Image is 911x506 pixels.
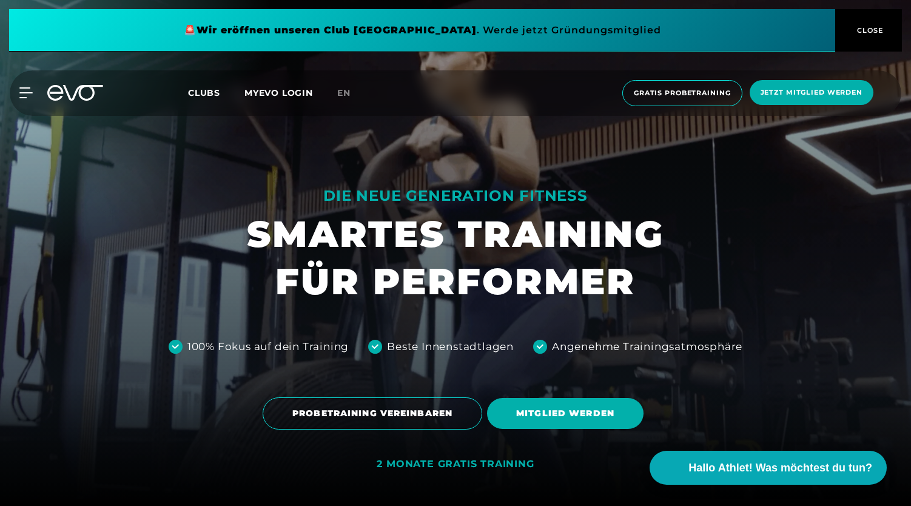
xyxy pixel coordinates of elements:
[487,389,648,438] a: MITGLIED WERDEN
[188,87,244,98] a: Clubs
[247,211,664,305] h1: SMARTES TRAINING FÜR PERFORMER
[688,460,872,476] span: Hallo Athlet! Was möchtest du tun?
[835,9,902,52] button: CLOSE
[854,25,884,36] span: CLOSE
[552,339,742,355] div: Angenehme Trainingsatmosphäre
[761,87,862,98] span: Jetzt Mitglied werden
[387,339,514,355] div: Beste Innenstadtlagen
[516,407,614,420] span: MITGLIED WERDEN
[247,186,664,206] div: DIE NEUE GENERATION FITNESS
[377,458,534,471] div: 2 MONATE GRATIS TRAINING
[619,80,746,106] a: Gratis Probetraining
[634,88,731,98] span: Gratis Probetraining
[650,451,887,485] button: Hallo Athlet! Was möchtest du tun?
[188,87,220,98] span: Clubs
[187,339,349,355] div: 100% Fokus auf dein Training
[244,87,313,98] a: MYEVO LOGIN
[746,80,877,106] a: Jetzt Mitglied werden
[337,87,351,98] span: en
[263,388,487,439] a: PROBETRAINING VEREINBAREN
[337,86,365,100] a: en
[292,407,452,420] span: PROBETRAINING VEREINBAREN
